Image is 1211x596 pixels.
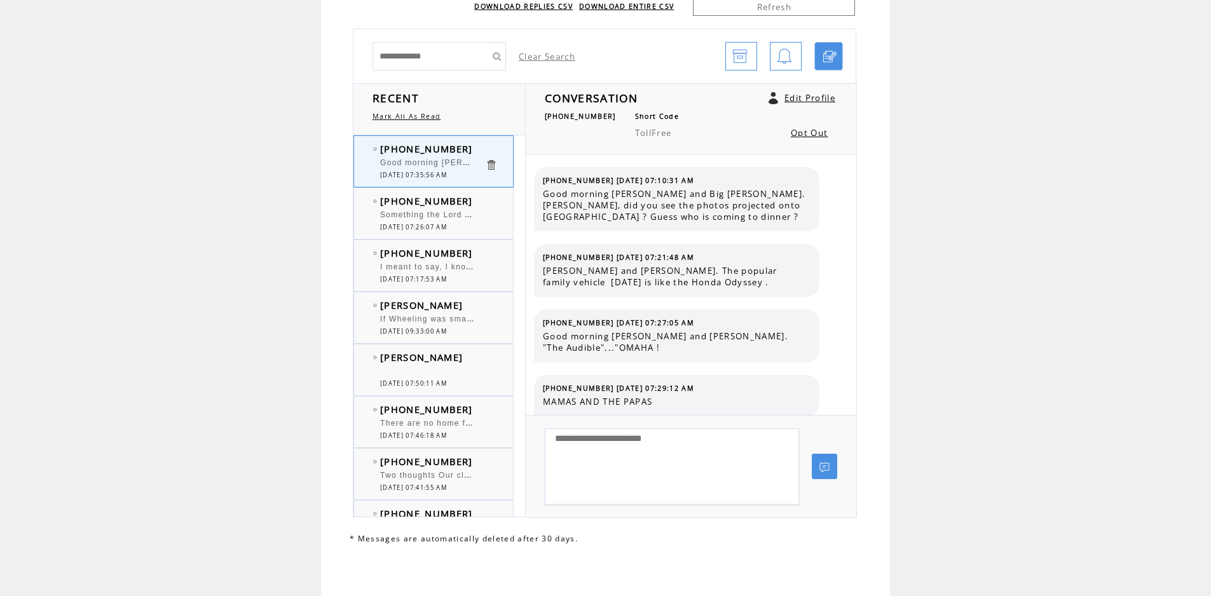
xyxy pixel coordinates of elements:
span: [PHONE_NUMBER] [DATE] 07:21:48 AM [543,253,694,262]
span: MAMAS AND THE PAPAS [543,396,810,407]
span: [PHONE_NUMBER] [545,112,616,121]
span: There are no home football games on [DATE]. The decision to extend was based on requests from the... [380,416,838,428]
a: Click to edit user profile [769,92,778,104]
span: [PERSON_NAME] [380,299,463,311]
span: Something the Lord Made" great movie about 1st heart surgery. [380,207,647,220]
span: Good morning [PERSON_NAME] and Big [PERSON_NAME]. [PERSON_NAME], did you see the photos projected... [543,188,810,222]
span: Short Code [635,112,679,121]
span: [PERSON_NAME] [380,351,463,363]
span: TollFree [635,127,672,139]
span: [DATE] 07:35:56 AM [380,171,447,179]
span: I meant to say, I know that we can play the [US_STATE] Times [380,262,662,271]
span: Good morning [PERSON_NAME] and Big [PERSON_NAME]. "GRAN TORINO [380,155,699,168]
span: [DATE] 07:41:55 AM [380,484,447,492]
span: [DATE] 07:17:53 AM [380,275,447,283]
span: * Messages are automatically deleted after 30 days. [350,533,578,544]
img: bulletEmpty.png [373,200,377,203]
span: [DATE] 09:33:00 AM [380,327,447,335]
span: [DATE] 07:46:18 AM [380,431,447,440]
span: [PHONE_NUMBER] [380,194,473,207]
img: bulletEmpty.png [373,408,377,411]
img: bell.png [777,43,792,71]
a: Clear Search [519,51,575,62]
img: archive.png [732,43,748,71]
img: bulletEmpty.png [373,460,377,463]
img: bulletEmpty.png [373,512,377,515]
a: Mark All As Read [373,112,441,121]
span: [DATE] 07:50:11 AM [380,379,447,388]
img: bulletEmpty.png [373,252,377,255]
span: Good morning [PERSON_NAME] and [PERSON_NAME]. "The Audible"..."OMAHA ! [543,330,810,353]
span: [PERSON_NAME] and [PERSON_NAME]. The popular family vehicle [DATE] is like the Honda Odyssey . [543,265,810,288]
img: bulletEmpty.png [373,356,377,359]
span: [PHONE_NUMBER] [380,142,473,155]
a: Click to delete these messgaes [485,159,497,171]
span: [PHONE_NUMBER] [DATE] 07:10:31 AM [543,176,694,185]
span: [PHONE_NUMBER] [380,403,473,416]
span: [DATE] 07:26:07 AM [380,223,447,231]
span: [PHONE_NUMBER] [380,455,473,468]
a: DOWNLOAD REPLIES CSV [474,2,573,11]
span: [PHONE_NUMBER] [DATE] 07:29:12 AM [543,384,694,393]
span: CONVERSATION [545,90,638,105]
a: Edit Profile [784,92,835,104]
span: [PHONE_NUMBER] [380,247,473,259]
span: [PHONE_NUMBER] [380,507,473,520]
span: RECENT [373,90,419,105]
img: bulletEmpty.png [373,147,377,151]
a: DOWNLOAD ENTIRE CSV [579,2,674,11]
a: Opt Out [791,127,828,139]
span: [PHONE_NUMBER] [DATE] 07:27:05 AM [543,318,694,327]
a: Click to start a chat with mobile number by SMS [814,42,843,71]
img: bulletEmpty.png [373,304,377,307]
input: Submit [487,42,506,71]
